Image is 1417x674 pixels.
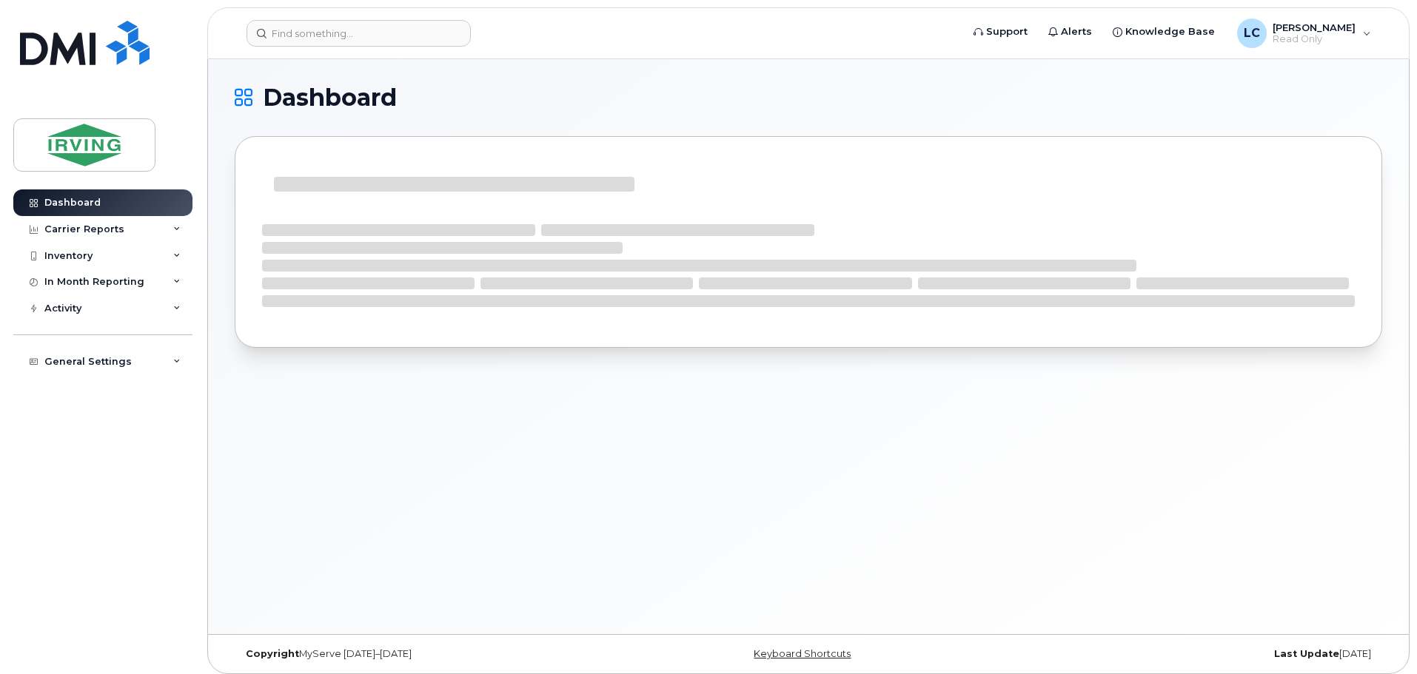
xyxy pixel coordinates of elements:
div: [DATE] [999,648,1382,660]
strong: Copyright [246,648,299,659]
a: Keyboard Shortcuts [754,648,851,659]
strong: Last Update [1274,648,1339,659]
div: MyServe [DATE]–[DATE] [235,648,617,660]
span: Dashboard [263,87,397,109]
